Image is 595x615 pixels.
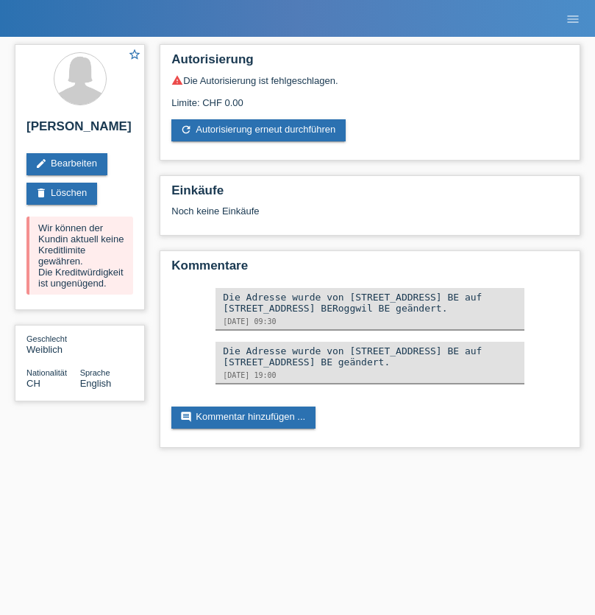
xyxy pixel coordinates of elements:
div: Wir können der Kundin aktuell keine Kreditlimite gewähren. Die Kreditwürdigkeit ist ungenügend. [26,217,133,295]
i: warning [171,74,183,86]
div: Limite: CHF 0.00 [171,86,569,108]
i: refresh [180,124,192,136]
div: [DATE] 09:30 [223,317,517,326]
a: star_border [128,48,141,63]
a: refreshAutorisierung erneut durchführen [171,119,346,141]
div: [DATE] 19:00 [223,371,517,379]
h2: Einkäufe [171,183,569,205]
i: menu [566,12,580,27]
a: editBearbeiten [26,153,107,175]
a: deleteLöschen [26,183,97,205]
span: Sprache [80,368,110,377]
div: Noch keine Einkäufe [171,205,569,228]
div: Weiblich [26,333,80,355]
span: English [80,378,112,389]
span: Geschlecht [26,334,67,343]
h2: Kommentare [171,259,569,281]
h2: [PERSON_NAME] [26,119,133,141]
span: Schweiz [26,378,40,389]
i: edit [35,158,47,169]
div: Die Adresse wurde von [STREET_ADDRESS] BE auf [STREET_ADDRESS] BE geändert. [223,345,517,368]
a: menu [558,14,588,23]
a: commentKommentar hinzufügen ... [171,407,316,429]
i: delete [35,187,47,199]
span: Nationalität [26,368,67,377]
div: Die Autorisierung ist fehlgeschlagen. [171,74,569,86]
div: Die Adresse wurde von [STREET_ADDRESS] BE auf [STREET_ADDRESS] BERoggwil BE geändert. [223,292,517,314]
i: comment [180,411,192,423]
i: star_border [128,48,141,61]
h2: Autorisierung [171,52,569,74]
